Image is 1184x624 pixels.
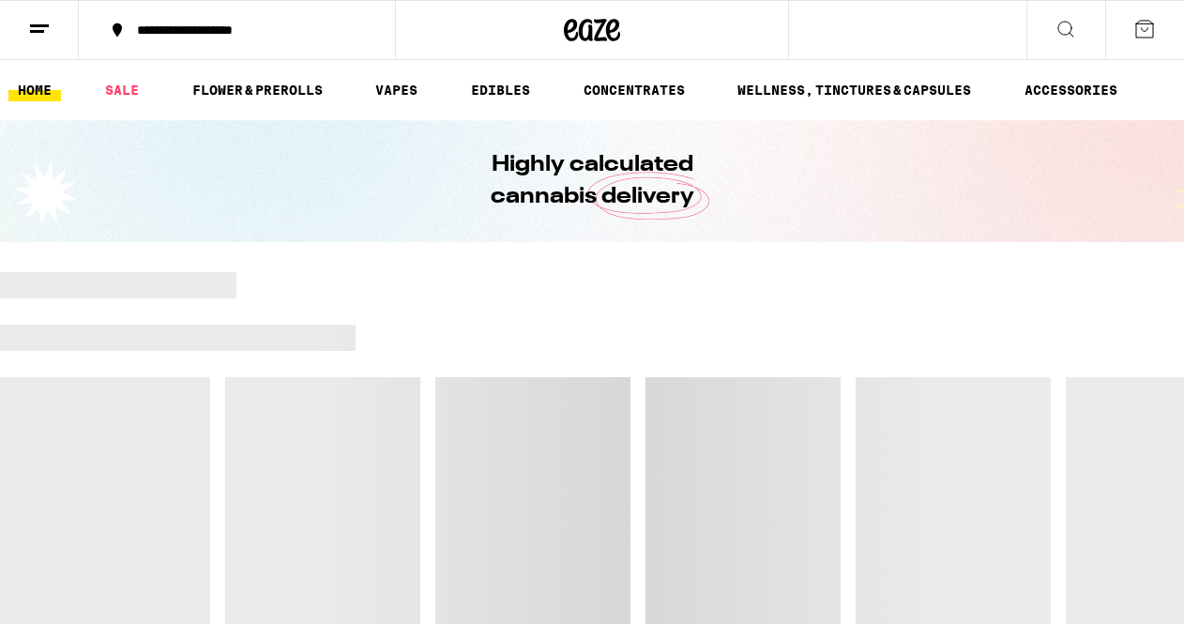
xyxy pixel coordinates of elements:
a: FLOWER & PREROLLS [183,79,332,101]
a: EDIBLES [462,79,539,101]
a: SALE [96,79,148,101]
a: WELLNESS, TINCTURES & CAPSULES [728,79,980,101]
a: VAPES [366,79,427,101]
a: ACCESSORIES [1015,79,1127,101]
a: CONCENTRATES [574,79,694,101]
h1: Highly calculated cannabis delivery [437,149,747,213]
a: HOME [8,79,61,101]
